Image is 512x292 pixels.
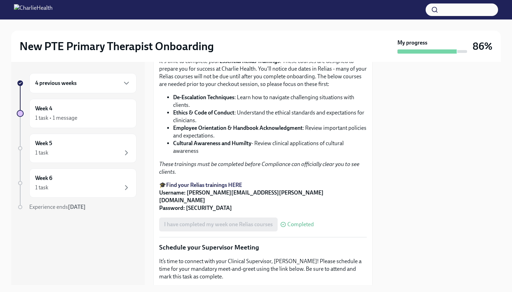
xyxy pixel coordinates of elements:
strong: Employee Orientation & Handbook Acknowledgment [173,125,303,131]
div: 1 task • 1 message [35,114,77,122]
li: : Learn how to navigate challenging situations with clients. [173,94,367,109]
span: Experience ends [29,204,86,210]
strong: Username: [PERSON_NAME][EMAIL_ADDRESS][PERSON_NAME][DOMAIN_NAME] Password: [SECURITY_DATA] [159,189,324,211]
a: Find your Relias trainings HERE [166,182,242,188]
img: CharlieHealth [14,4,53,15]
h6: Week 4 [35,105,52,112]
div: 4 previous weeks [29,73,137,93]
a: Week 51 task [17,134,137,163]
h3: 86% [473,40,492,53]
a: Week 41 task • 1 message [17,99,137,128]
p: It’s time to connect with your Clinical Supervisor, [PERSON_NAME]! Please schedule a time for you... [159,258,367,281]
p: 🎓 [159,181,367,212]
a: Week 61 task [17,168,137,198]
p: Schedule your Supervisor Meeting [159,243,367,252]
strong: My progress [397,39,427,47]
div: 1 task [35,149,48,157]
h6: Week 6 [35,174,52,182]
strong: [DATE] [68,204,86,210]
strong: De-Escalation Techniques [173,94,234,101]
span: Completed [287,222,314,227]
li: : Understand the ethical standards and expectations for clinicians. [173,109,367,124]
strong: Ethics & Code of Conduct [173,109,234,116]
h2: New PTE Primary Therapist Onboarding [20,39,214,53]
li: - Review clinical applications of cultural awareness [173,140,367,155]
h6: 4 previous weeks [35,79,77,87]
p: It's time to complete your ! These courses are designed to prepare you for success at Charlie Hea... [159,57,367,88]
strong: Essential Relias Trainings [219,58,280,64]
strong: Cultural Awareness and Humilty [173,140,251,147]
em: These trainings must be completed before Compliance can officially clear you to see clients. [159,161,359,175]
div: 1 task [35,184,48,191]
h6: Week 5 [35,140,52,147]
li: : Review important policies and expectations. [173,124,367,140]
